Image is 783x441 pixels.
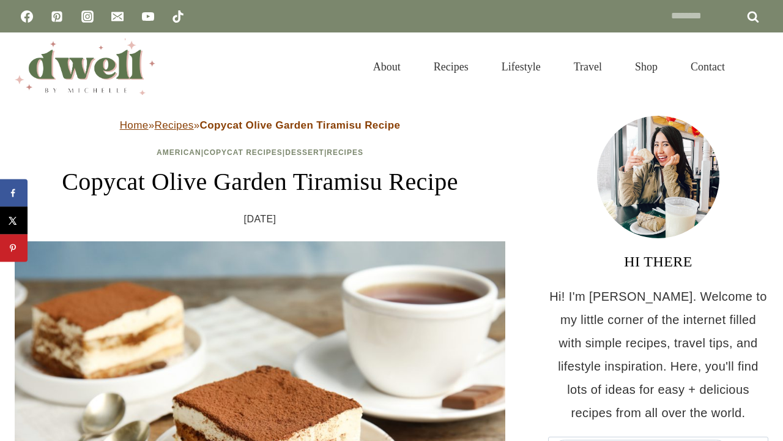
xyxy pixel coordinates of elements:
[548,251,768,273] h3: HI THERE
[15,164,505,200] h1: Copycat Olive Garden Tiramisu Recipe
[557,45,618,88] a: Travel
[105,4,130,29] a: Email
[618,45,674,88] a: Shop
[166,4,190,29] a: TikTok
[120,119,401,131] span: » »
[674,45,741,88] a: Contact
[485,45,557,88] a: Lifestyle
[154,119,193,131] a: Recipes
[417,45,485,88] a: Recipes
[244,210,276,228] time: [DATE]
[120,119,149,131] a: Home
[204,148,283,157] a: Copycat Recipes
[285,148,324,157] a: Dessert
[748,56,768,77] button: View Search Form
[157,148,363,157] span: | | |
[200,119,401,131] strong: Copycat Olive Garden Tiramisu Recipe
[136,4,160,29] a: YouTube
[327,148,363,157] a: Recipes
[15,4,39,29] a: Facebook
[45,4,69,29] a: Pinterest
[15,39,155,95] img: DWELL by michelle
[548,285,768,424] p: Hi! I'm [PERSON_NAME]. Welcome to my little corner of the internet filled with simple recipes, tr...
[75,4,100,29] a: Instagram
[357,45,741,88] nav: Primary Navigation
[157,148,201,157] a: American
[357,45,417,88] a: About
